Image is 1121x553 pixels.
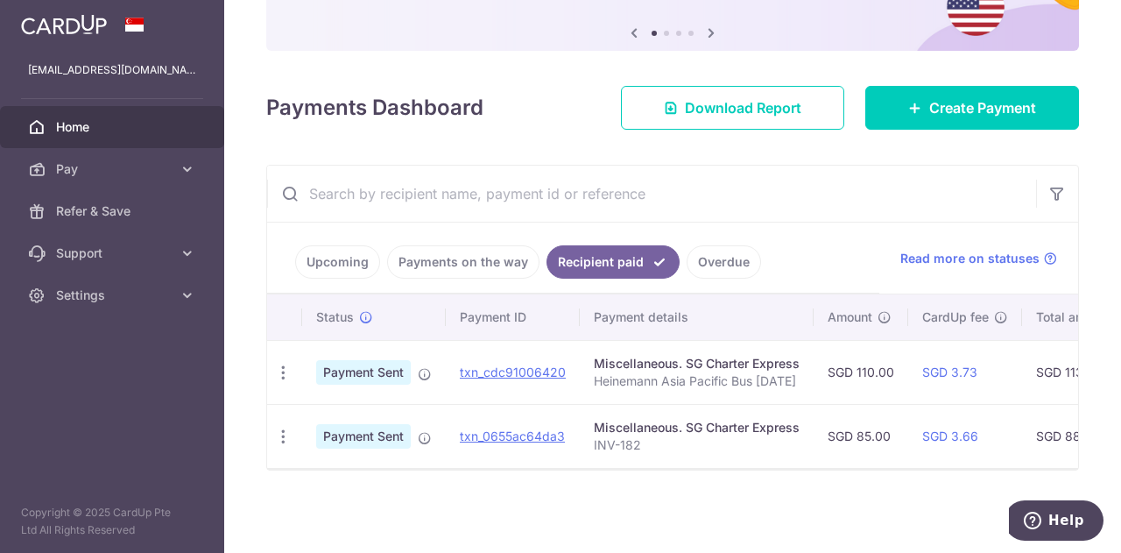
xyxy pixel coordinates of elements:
[594,436,800,454] p: INV-182
[267,166,1036,222] input: Search by recipient name, payment id or reference
[594,372,800,390] p: Heinemann Asia Pacific Bus [DATE]
[922,365,977,379] a: SGD 3.73
[929,97,1036,118] span: Create Payment
[900,250,1040,267] span: Read more on statuses
[316,308,354,326] span: Status
[865,86,1079,130] a: Create Payment
[387,245,539,279] a: Payments on the way
[814,340,908,404] td: SGD 110.00
[316,424,411,449] span: Payment Sent
[56,160,172,178] span: Pay
[580,294,814,340] th: Payment details
[814,404,908,468] td: SGD 85.00
[1036,308,1094,326] span: Total amt.
[21,14,107,35] img: CardUp
[1009,500,1103,544] iframe: Opens a widget where you can find more information
[56,245,172,262] span: Support
[900,250,1057,267] a: Read more on statuses
[446,294,580,340] th: Payment ID
[685,97,801,118] span: Download Report
[56,287,172,304] span: Settings
[316,360,411,385] span: Payment Sent
[922,308,989,326] span: CardUp fee
[828,308,872,326] span: Amount
[687,245,761,279] a: Overdue
[621,86,844,130] a: Download Report
[594,355,800,372] div: Miscellaneous. SG Charter Express
[594,419,800,436] div: Miscellaneous. SG Charter Express
[460,429,565,443] a: txn_0655ac64da3
[266,92,483,124] h4: Payments Dashboard
[546,245,680,279] a: Recipient paid
[922,429,978,443] a: SGD 3.66
[28,61,196,79] p: [EMAIL_ADDRESS][DOMAIN_NAME]
[295,245,380,279] a: Upcoming
[56,118,172,136] span: Home
[460,365,566,379] a: txn_cdc91006420
[56,202,172,220] span: Refer & Save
